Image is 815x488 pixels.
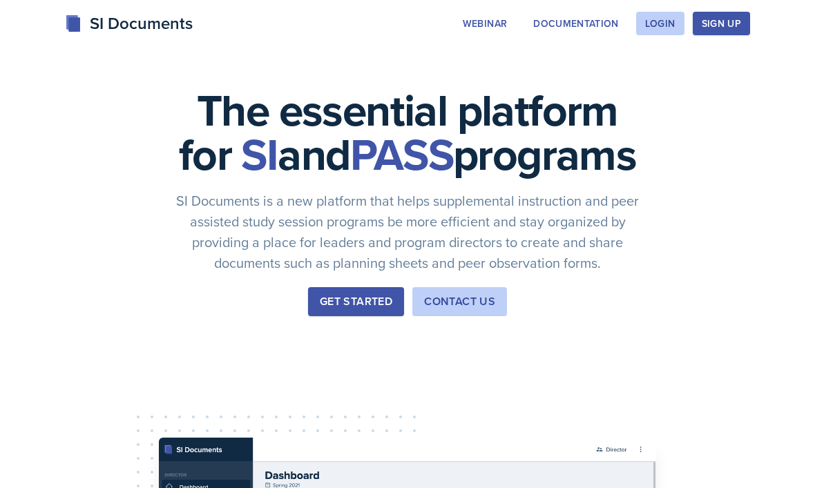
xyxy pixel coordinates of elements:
div: Sign Up [702,18,741,29]
div: Get Started [320,293,392,310]
div: SI Documents [65,11,193,36]
div: Documentation [533,18,619,29]
button: Sign Up [693,12,750,35]
div: Webinar [463,18,507,29]
button: Webinar [454,12,516,35]
button: Get Started [308,287,404,316]
button: Documentation [524,12,628,35]
button: Login [636,12,684,35]
button: Contact Us [412,287,507,316]
div: Login [645,18,675,29]
div: Contact Us [424,293,495,310]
